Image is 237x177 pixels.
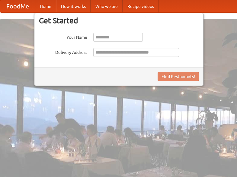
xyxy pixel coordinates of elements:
[39,33,87,40] label: Your Name
[91,0,123,12] a: Who we are
[123,0,159,12] a: Recipe videos
[56,0,91,12] a: How it works
[0,0,35,12] a: FoodMe
[158,72,199,81] button: Find Restaurants!
[39,48,87,55] label: Delivery Address
[35,0,56,12] a: Home
[39,16,199,25] h3: Get Started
